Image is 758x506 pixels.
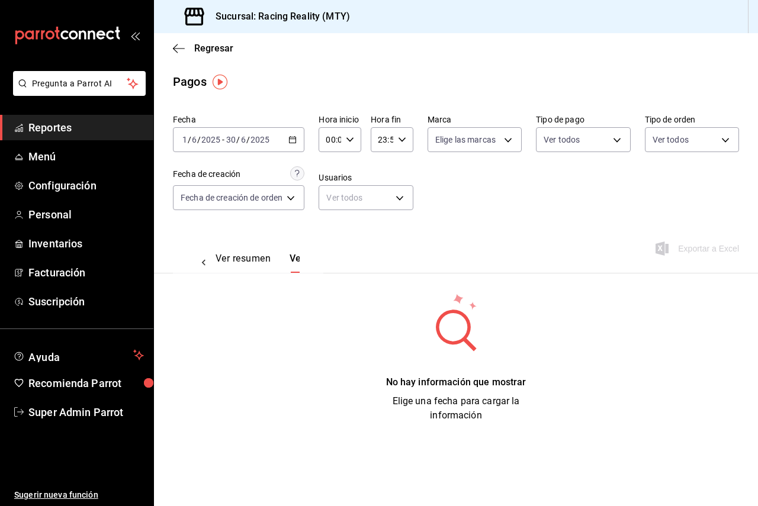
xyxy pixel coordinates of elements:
[32,78,127,90] span: Pregunta a Parrot AI
[213,75,227,89] img: Tooltip marker
[13,71,146,96] button: Pregunta a Parrot AI
[216,253,271,273] button: Ver resumen
[290,253,335,273] button: Ver pagos
[222,135,224,144] span: -
[191,135,197,144] input: --
[428,115,522,124] label: Marca
[28,236,144,252] span: Inventarios
[182,135,188,144] input: --
[28,348,129,362] span: Ayuda
[216,253,300,273] div: navigation tabs
[319,115,361,124] label: Hora inicio
[188,135,191,144] span: /
[246,135,250,144] span: /
[206,9,350,24] h3: Sucursal: Racing Reality (MTY)
[8,86,146,98] a: Pregunta a Parrot AI
[393,395,520,421] span: Elige una fecha para cargar la información
[14,489,144,501] span: Sugerir nueva función
[536,115,630,124] label: Tipo de pago
[544,134,580,146] span: Ver todos
[130,31,140,40] button: open_drawer_menu
[28,294,144,310] span: Suscripción
[194,43,233,54] span: Regresar
[371,115,413,124] label: Hora fin
[197,135,201,144] span: /
[28,120,144,136] span: Reportes
[181,192,282,204] span: Fecha de creación de orden
[28,178,144,194] span: Configuración
[226,135,236,144] input: --
[435,134,496,146] span: Elige las marcas
[28,404,144,420] span: Super Admin Parrot
[201,135,221,144] input: ----
[28,375,144,391] span: Recomienda Parrot
[173,43,233,54] button: Regresar
[236,135,240,144] span: /
[367,375,545,389] div: No hay información que mostrar
[645,115,739,124] label: Tipo de orden
[173,73,207,91] div: Pagos
[319,185,413,210] div: Ver todos
[28,149,144,165] span: Menú
[173,115,304,124] label: Fecha
[28,207,144,223] span: Personal
[250,135,270,144] input: ----
[28,265,144,281] span: Facturación
[319,173,413,182] label: Usuarios
[653,134,689,146] span: Ver todos
[173,168,240,181] div: Fecha de creación
[240,135,246,144] input: --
